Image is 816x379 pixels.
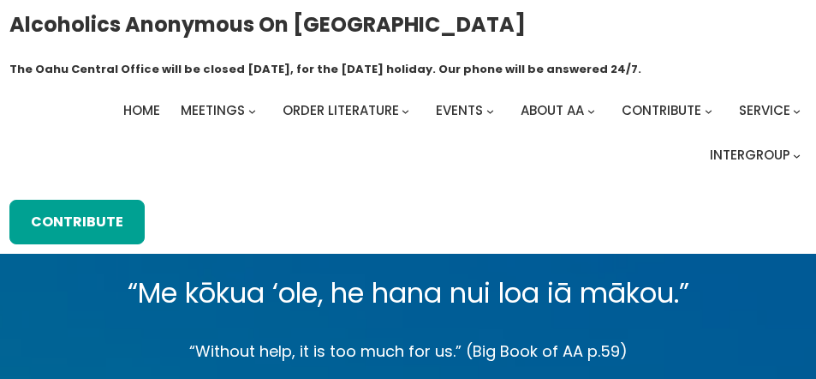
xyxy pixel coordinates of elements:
button: Intergroup submenu [793,152,801,159]
button: Events submenu [486,107,494,115]
h1: The Oahu Central Office will be closed [DATE], for the [DATE] holiday. Our phone will be answered... [9,61,641,78]
a: Alcoholics Anonymous on [GEOGRAPHIC_DATA] [9,6,526,43]
p: “Me kōkua ‘ole, he hana nui loa iā mākou.” [41,269,776,317]
nav: Intergroup [9,99,807,167]
a: Events [436,99,483,123]
button: About AA submenu [587,107,595,115]
a: Service [739,99,790,123]
a: Meetings [181,99,245,123]
a: Contribute [622,99,701,123]
a: Contribute [9,200,145,244]
span: Meetings [181,101,245,119]
button: Meetings submenu [248,107,256,115]
button: Contribute submenu [705,107,712,115]
button: Order Literature submenu [402,107,409,115]
span: Contribute [622,101,701,119]
span: Service [739,101,790,119]
span: Intergroup [710,146,790,164]
span: About AA [521,101,584,119]
p: “Without help, it is too much for us.” (Big Book of AA p.59) [41,338,776,365]
a: Home [123,99,160,123]
button: Service submenu [793,107,801,115]
a: About AA [521,99,584,123]
span: Events [436,101,483,119]
a: Intergroup [710,143,790,167]
span: Order Literature [283,101,399,119]
span: Home [123,101,160,119]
